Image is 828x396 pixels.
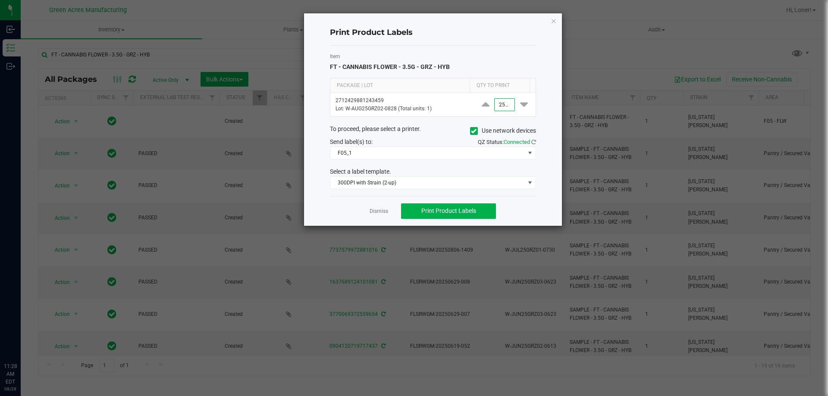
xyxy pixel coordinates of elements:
[330,63,450,70] span: FT - CANNABIS FLOWER - 3.5G - GRZ - HYB
[330,53,536,60] label: Item
[401,203,496,219] button: Print Product Labels
[421,207,476,214] span: Print Product Labels
[470,126,536,135] label: Use network devices
[330,27,536,38] h4: Print Product Labels
[370,208,388,215] a: Dismiss
[323,167,543,176] div: Select a label template.
[336,105,469,113] p: Lot: W-AUG25GRZ02-0828 (Total units: 1)
[25,326,36,336] iframe: Resource center unread badge
[470,78,530,93] th: Qty to Print
[504,139,530,145] span: Connected
[330,138,373,145] span: Send label(s) to:
[330,78,470,93] th: Package | Lot
[478,139,536,145] span: QZ Status:
[330,177,525,189] span: 300DPI with Strain (2-up)
[323,125,543,137] div: To proceed, please select a printer.
[330,147,525,159] span: F05_1
[9,327,34,353] iframe: Resource center
[336,97,469,105] p: 2712429881243459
